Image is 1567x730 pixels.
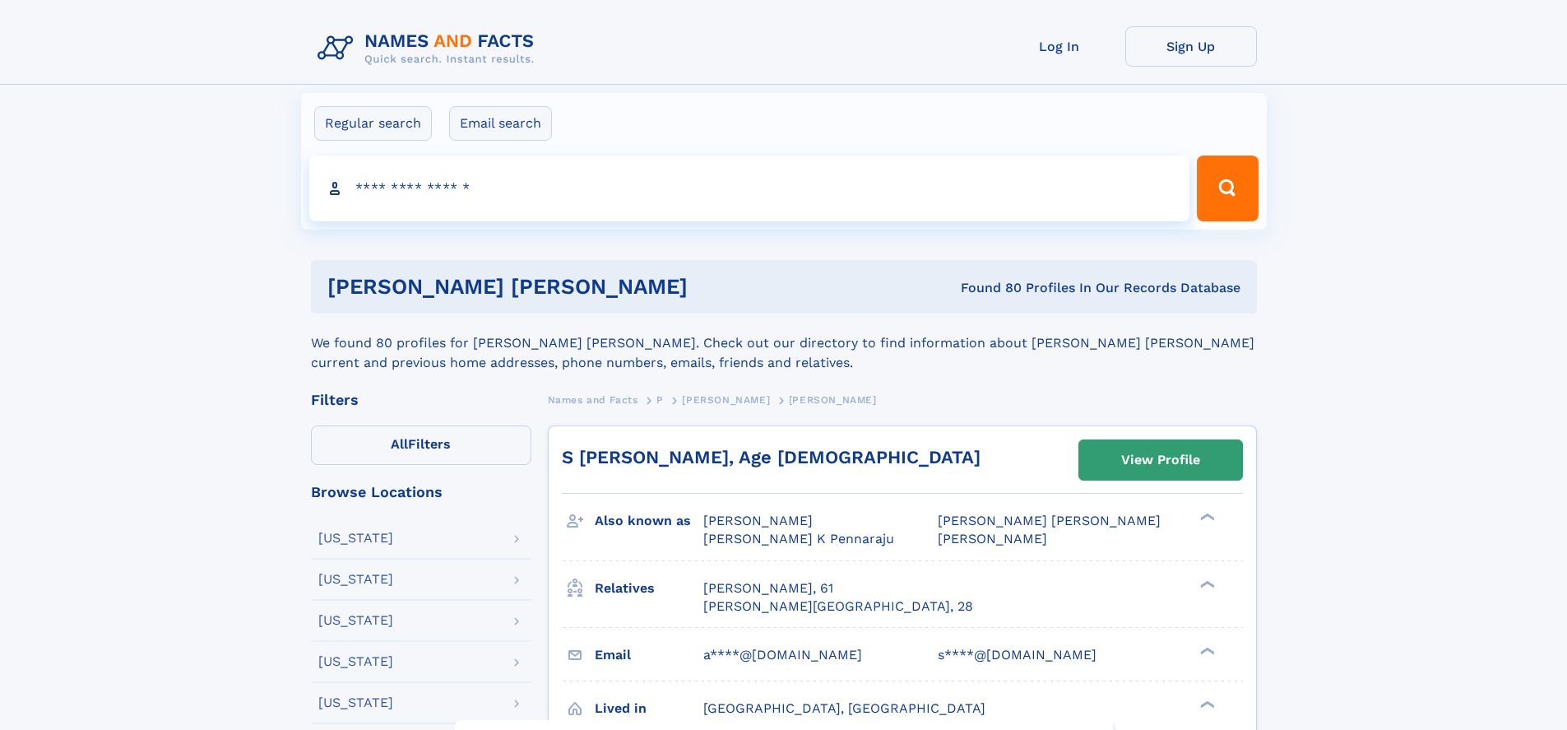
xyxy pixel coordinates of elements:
[391,436,408,452] span: All
[938,531,1047,546] span: [PERSON_NAME]
[318,532,393,545] div: [US_STATE]
[1079,440,1242,480] a: View Profile
[994,26,1125,67] a: Log In
[548,389,638,410] a: Names and Facts
[682,389,770,410] a: [PERSON_NAME]
[327,277,824,297] h1: [PERSON_NAME] [PERSON_NAME]
[1125,26,1257,67] a: Sign Up
[595,695,703,723] h3: Lived in
[311,314,1257,373] div: We found 80 profiles for [PERSON_NAME] [PERSON_NAME]. Check out our directory to find information...
[311,425,531,465] label: Filters
[595,507,703,535] h3: Also known as
[1196,645,1216,656] div: ❯
[318,573,393,586] div: [US_STATE]
[1121,441,1200,479] div: View Profile
[311,26,548,71] img: Logo Names and Facts
[703,513,813,528] span: [PERSON_NAME]
[318,696,393,709] div: [US_STATE]
[1196,579,1216,589] div: ❯
[703,531,894,546] span: [PERSON_NAME] K Pennaraju
[824,279,1240,297] div: Found 80 Profiles In Our Records Database
[789,394,877,406] span: [PERSON_NAME]
[938,513,1161,528] span: [PERSON_NAME] [PERSON_NAME]
[309,156,1190,221] input: search input
[318,655,393,668] div: [US_STATE]
[682,394,770,406] span: [PERSON_NAME]
[656,389,664,410] a: P
[1196,512,1216,523] div: ❯
[562,447,981,467] a: S [PERSON_NAME], Age [DEMOGRAPHIC_DATA]
[318,614,393,627] div: [US_STATE]
[656,394,664,406] span: P
[1196,699,1216,709] div: ❯
[703,579,833,597] a: [PERSON_NAME], 61
[314,106,432,141] label: Regular search
[703,700,985,716] span: [GEOGRAPHIC_DATA], [GEOGRAPHIC_DATA]
[595,574,703,602] h3: Relatives
[703,597,973,616] a: [PERSON_NAME][GEOGRAPHIC_DATA], 28
[311,485,531,500] div: Browse Locations
[311,393,531,407] div: Filters
[1197,156,1258,221] button: Search Button
[449,106,552,141] label: Email search
[595,641,703,669] h3: Email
